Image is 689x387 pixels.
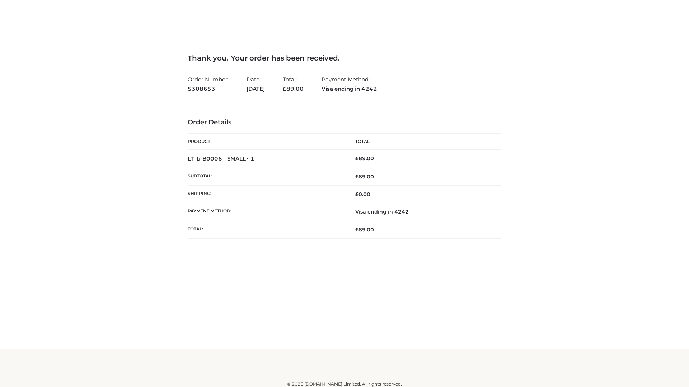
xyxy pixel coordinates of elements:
span: 89.00 [283,85,304,92]
li: Payment Method: [322,73,377,95]
strong: × 1 [246,155,254,162]
td: Visa ending in 4242 [344,203,501,221]
strong: [DATE] [247,84,265,94]
strong: 5308653 [188,84,229,94]
th: Shipping: [188,186,344,203]
li: Date: [247,73,265,95]
th: Subtotal: [188,168,344,185]
li: Total: [283,73,304,95]
th: Total: [188,221,344,238]
bdi: 89.00 [355,155,374,162]
th: Payment method: [188,203,344,221]
span: £ [355,173,358,180]
bdi: 0.00 [355,191,370,197]
span: £ [355,226,358,233]
h3: Order Details [188,119,501,126]
span: 89.00 [355,226,374,233]
span: 89.00 [355,173,374,180]
li: Order Number: [188,73,229,95]
span: £ [355,191,358,197]
th: Product [188,134,344,150]
strong: Visa ending in 4242 [322,84,377,94]
strong: LT_b-B0006 - SMALL [188,155,254,162]
h3: Thank you. Your order has been received. [188,54,501,62]
span: £ [355,155,358,162]
th: Total [344,134,501,150]
span: £ [283,85,286,92]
